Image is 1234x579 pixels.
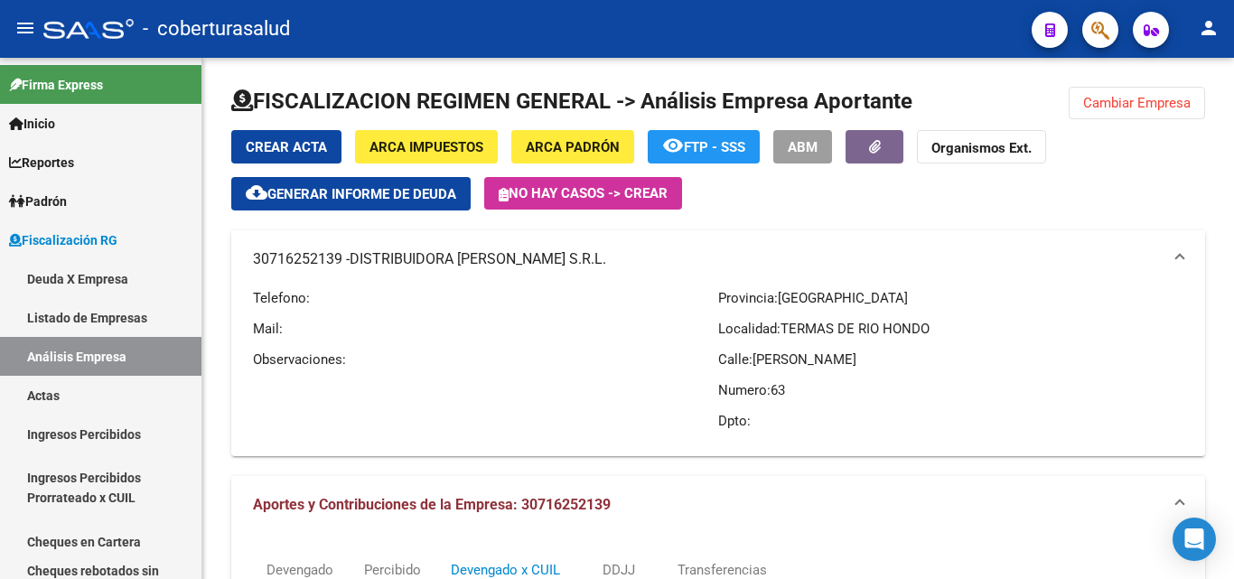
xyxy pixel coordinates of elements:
[684,139,745,155] span: FTP - SSS
[648,130,760,163] button: FTP - SSS
[788,139,818,155] span: ABM
[9,191,67,211] span: Padrón
[662,135,684,156] mat-icon: remove_red_eye
[1083,95,1191,111] span: Cambiar Empresa
[781,321,930,337] span: TERMAS DE RIO HONDO
[231,177,471,210] button: Generar informe de deuda
[267,186,456,202] span: Generar informe de deuda
[9,75,103,95] span: Firma Express
[253,288,718,308] p: Telefono:
[14,17,36,39] mat-icon: menu
[718,319,1183,339] p: Localidad:
[778,290,908,306] span: [GEOGRAPHIC_DATA]
[526,139,620,155] span: ARCA Padrón
[9,230,117,250] span: Fiscalización RG
[718,350,1183,369] p: Calle:
[231,476,1205,534] mat-expansion-panel-header: Aportes y Contribuciones de la Empresa: 30716252139
[718,411,1183,431] p: Dpto:
[9,153,74,173] span: Reportes
[231,87,912,116] h1: FISCALIZACION REGIMEN GENERAL -> Análisis Empresa Aportante
[355,130,498,163] button: ARCA Impuestos
[143,9,290,49] span: - coberturasalud
[253,319,718,339] p: Mail:
[773,130,832,163] button: ABM
[771,382,785,398] span: 63
[253,249,1162,269] mat-panel-title: 30716252139 -
[231,230,1205,288] mat-expansion-panel-header: 30716252139 -DISTRIBUIDORA [PERSON_NAME] S.R.L.
[246,139,327,155] span: Crear Acta
[369,139,483,155] span: ARCA Impuestos
[753,351,856,368] span: [PERSON_NAME]
[231,288,1205,456] div: 30716252139 -DISTRIBUIDORA [PERSON_NAME] S.R.L.
[231,130,341,163] button: Crear Acta
[1173,518,1216,561] div: Open Intercom Messenger
[350,249,606,269] span: DISTRIBUIDORA [PERSON_NAME] S.R.L.
[1069,87,1205,119] button: Cambiar Empresa
[499,185,668,201] span: No hay casos -> Crear
[246,182,267,203] mat-icon: cloud_download
[484,177,682,210] button: No hay casos -> Crear
[511,130,634,163] button: ARCA Padrón
[917,130,1046,163] button: Organismos Ext.
[9,114,55,134] span: Inicio
[253,496,611,513] span: Aportes y Contribuciones de la Empresa: 30716252139
[718,380,1183,400] p: Numero:
[718,288,1183,308] p: Provincia:
[253,350,718,369] p: Observaciones:
[1198,17,1220,39] mat-icon: person
[931,140,1032,156] strong: Organismos Ext.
